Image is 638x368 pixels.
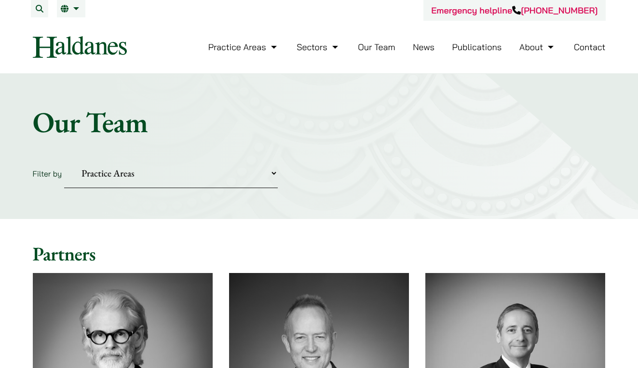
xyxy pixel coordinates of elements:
[61,5,81,13] a: EN
[431,5,597,16] a: Emergency helpline[PHONE_NUMBER]
[33,105,606,139] h1: Our Team
[297,41,340,53] a: Sectors
[519,41,556,53] a: About
[574,41,606,53] a: Contact
[33,169,62,178] label: Filter by
[33,242,606,265] h2: Partners
[358,41,395,53] a: Our Team
[452,41,502,53] a: Publications
[413,41,434,53] a: News
[208,41,279,53] a: Practice Areas
[33,36,127,58] img: Logo of Haldanes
